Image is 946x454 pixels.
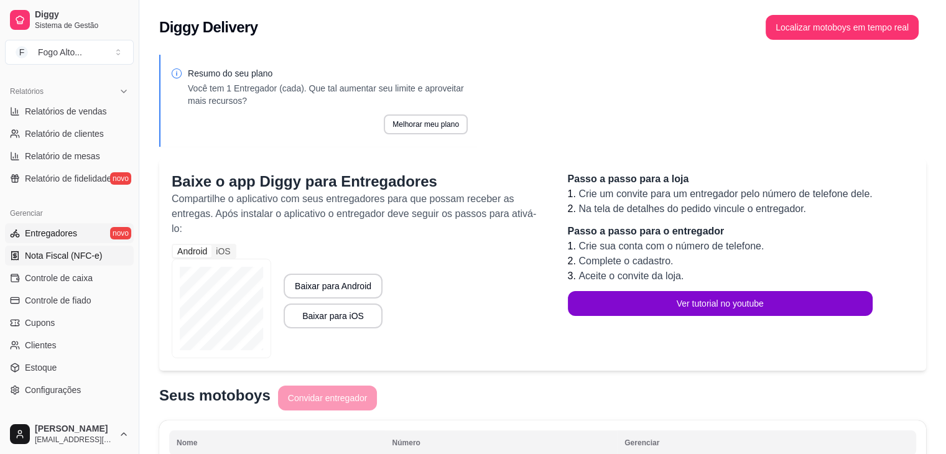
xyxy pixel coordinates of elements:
p: Você tem 1 Entregador (cada). Que tal aumentar seu limite e aproveitar mais recursos? [188,82,468,107]
span: Na tela de detalhes do pedido vincule o entregador. [578,203,806,214]
a: Relatório de clientes [5,124,134,144]
a: Relatório de mesas [5,146,134,166]
a: DiggySistema de Gestão [5,5,134,35]
a: Nota Fiscal (NFC-e) [5,246,134,266]
span: Diggy [35,9,129,21]
li: 1. [568,239,873,254]
span: [PERSON_NAME] [35,424,114,435]
span: Relatório de clientes [25,127,104,140]
p: Seus motoboys [159,386,271,405]
li: 3. [568,269,873,284]
span: F [16,46,28,58]
span: [EMAIL_ADDRESS][DOMAIN_NAME] [35,435,114,445]
p: Passo a passo para a loja [568,172,873,187]
span: Relatório de mesas [25,150,100,162]
a: Estoque [5,358,134,378]
button: [PERSON_NAME][EMAIL_ADDRESS][DOMAIN_NAME] [5,419,134,449]
p: Compartilhe o aplicativo com seus entregadores para que possam receber as entregas. Após instalar... [172,192,543,236]
a: Cupons [5,313,134,333]
div: iOS [211,245,234,257]
span: Crie um convite para um entregador pelo número de telefone dele. [578,188,872,199]
button: Localizar motoboys em tempo real [766,15,919,40]
button: Melhorar meu plano [384,114,468,134]
li: 2. [568,254,873,269]
a: Configurações [5,380,134,400]
div: Gerenciar [5,203,134,223]
p: Passo a passo para o entregador [568,224,873,239]
button: Baixar para iOS [284,303,383,328]
span: Crie sua conta com o número de telefone. [578,241,764,251]
a: Clientes [5,335,134,355]
span: Estoque [25,361,57,374]
span: Complete o cadastro. [578,256,673,266]
span: Configurações [25,384,81,396]
li: 2. [568,202,873,216]
span: Relatórios de vendas [25,105,107,118]
span: Relatório de fidelidade [25,172,111,185]
li: 1. [568,187,873,202]
span: Controle de fiado [25,294,91,307]
span: Entregadores [25,227,77,239]
div: Fogo Alto ... [38,46,82,58]
span: Cupons [25,317,55,329]
span: Nota Fiscal (NFC-e) [25,249,102,262]
h2: Diggy Delivery [159,17,257,37]
a: Controle de caixa [5,268,134,288]
p: Baixe o app Diggy para Entregadores [172,172,543,192]
span: Clientes [25,339,57,351]
div: Android [173,245,211,257]
span: Aceite o convite da loja. [578,271,684,281]
button: Ver tutorial no youtube [568,291,873,316]
button: Select a team [5,40,134,65]
button: Baixar para Android [284,274,383,299]
a: Entregadoresnovo [5,223,134,243]
span: Sistema de Gestão [35,21,129,30]
span: Relatórios [10,86,44,96]
a: Relatórios de vendas [5,101,134,121]
a: Relatório de fidelidadenovo [5,169,134,188]
a: Controle de fiado [5,290,134,310]
p: Resumo do seu plano [188,67,468,80]
span: Controle de caixa [25,272,93,284]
